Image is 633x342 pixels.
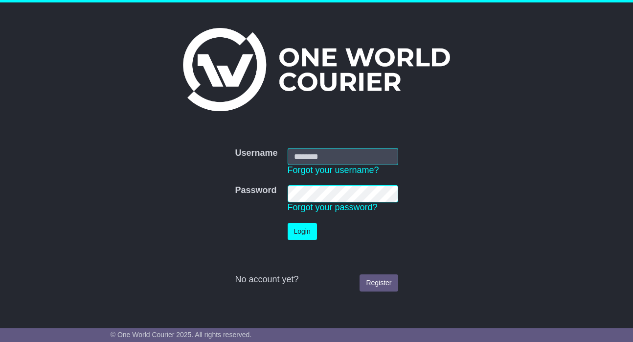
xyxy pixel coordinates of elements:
span: © One World Courier 2025. All rights reserved. [111,331,252,339]
label: Password [235,185,276,196]
label: Username [235,148,277,159]
button: Login [288,223,317,240]
a: Forgot your username? [288,165,379,175]
a: Register [360,274,398,292]
div: No account yet? [235,274,398,285]
a: Forgot your password? [288,202,378,212]
img: One World [183,28,450,111]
